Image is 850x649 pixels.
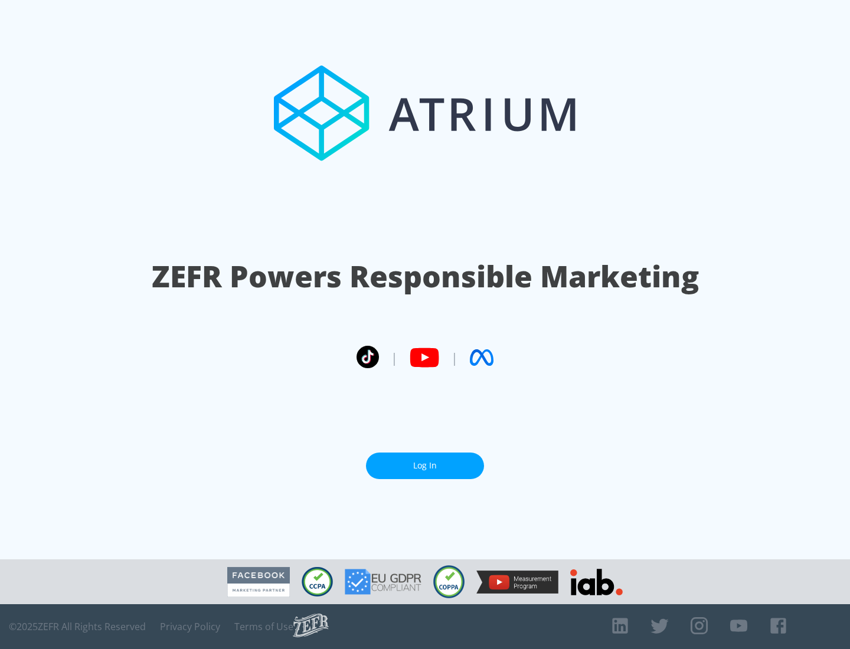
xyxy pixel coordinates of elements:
a: Terms of Use [234,621,293,632]
img: YouTube Measurement Program [476,571,558,594]
img: Facebook Marketing Partner [227,567,290,597]
span: © 2025 ZEFR All Rights Reserved [9,621,146,632]
img: COPPA Compliant [433,565,465,598]
h1: ZEFR Powers Responsible Marketing [152,256,699,297]
img: CCPA Compliant [302,567,333,596]
img: GDPR Compliant [345,569,421,595]
a: Log In [366,453,484,479]
span: | [391,349,398,366]
a: Privacy Policy [160,621,220,632]
img: IAB [570,569,623,595]
span: | [451,349,458,366]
